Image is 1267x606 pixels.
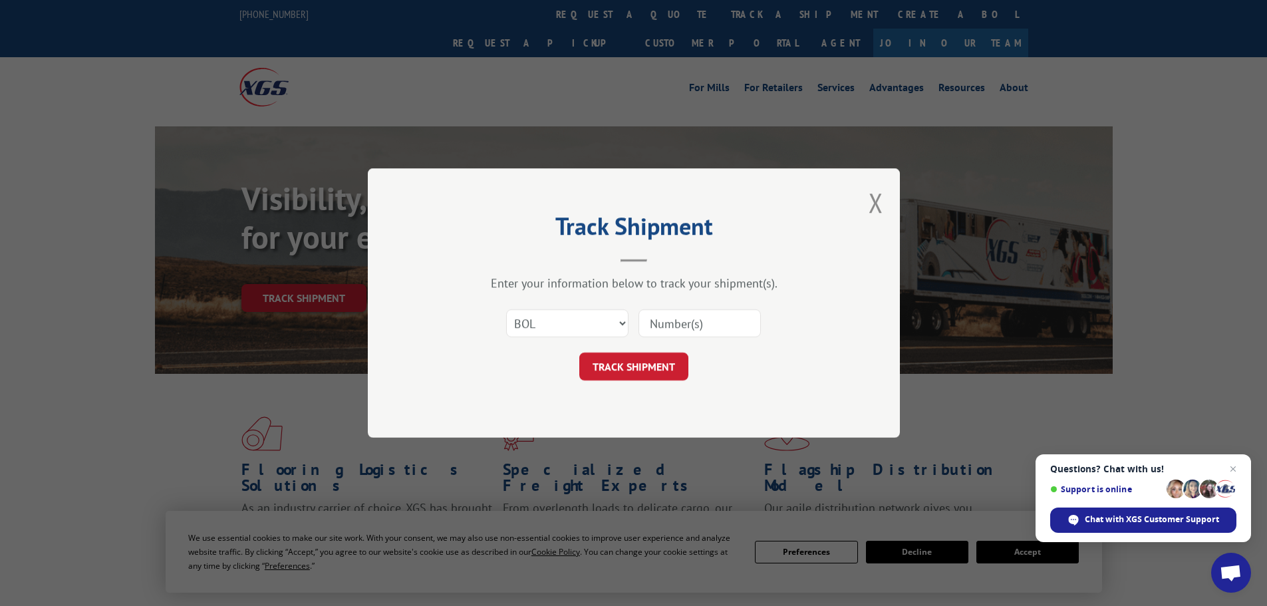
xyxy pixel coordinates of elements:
[434,275,833,291] div: Enter your information below to track your shipment(s).
[434,217,833,242] h2: Track Shipment
[1085,514,1219,526] span: Chat with XGS Customer Support
[1211,553,1251,593] div: Open chat
[1050,484,1162,494] span: Support is online
[869,185,883,220] button: Close modal
[579,353,688,380] button: TRACK SHIPMENT
[1225,461,1241,477] span: Close chat
[638,309,761,337] input: Number(s)
[1050,508,1236,533] div: Chat with XGS Customer Support
[1050,464,1236,474] span: Questions? Chat with us!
